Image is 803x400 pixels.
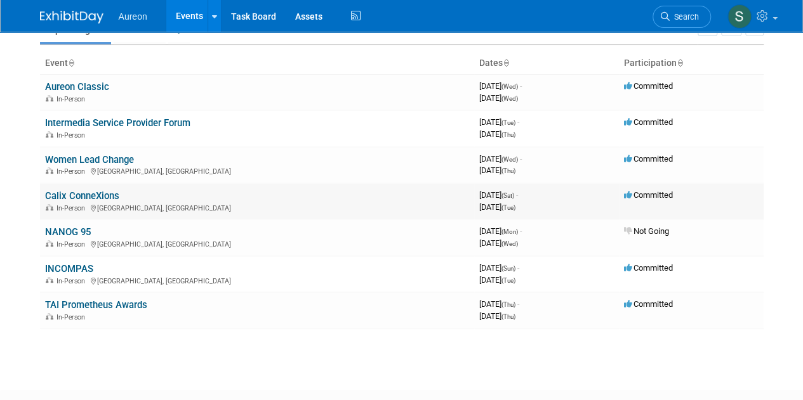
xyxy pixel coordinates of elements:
[501,83,518,90] span: (Wed)
[479,93,518,103] span: [DATE]
[516,190,518,200] span: -
[68,58,74,68] a: Sort by Event Name
[56,167,89,176] span: In-Person
[677,58,683,68] a: Sort by Participation Type
[517,263,519,273] span: -
[501,192,514,199] span: (Sat)
[479,165,515,175] span: [DATE]
[46,277,53,283] img: In-Person Event
[624,190,673,200] span: Committed
[520,154,522,164] span: -
[501,277,515,284] span: (Tue)
[479,263,519,273] span: [DATE]
[520,81,522,91] span: -
[56,131,89,139] span: In-Person
[45,165,469,176] div: [GEOGRAPHIC_DATA], [GEOGRAPHIC_DATA]
[619,53,764,74] th: Participation
[501,119,515,126] span: (Tue)
[501,265,515,272] span: (Sun)
[45,154,134,165] a: Women Lead Change
[624,81,673,91] span: Committed
[479,299,519,309] span: [DATE]
[501,131,515,138] span: (Thu)
[479,154,522,164] span: [DATE]
[517,299,519,309] span: -
[501,301,515,308] span: (Thu)
[479,129,515,139] span: [DATE]
[45,226,91,238] a: NANOG 95
[45,263,93,274] a: INCOMPAS
[46,131,53,138] img: In-Person Event
[517,117,519,127] span: -
[727,4,752,29] img: Sophia Millang
[501,167,515,174] span: (Thu)
[479,311,515,321] span: [DATE]
[46,204,53,210] img: In-Person Event
[479,226,522,236] span: [DATE]
[624,299,673,309] span: Committed
[501,95,518,102] span: (Wed)
[624,154,673,164] span: Committed
[479,117,519,127] span: [DATE]
[45,117,190,129] a: Intermedia Service Provider Forum
[56,95,89,103] span: In-Person
[501,240,518,247] span: (Wed)
[479,275,515,285] span: [DATE]
[45,275,469,285] div: [GEOGRAPHIC_DATA], [GEOGRAPHIC_DATA]
[40,11,103,23] img: ExhibitDay
[501,228,518,235] span: (Mon)
[670,12,699,22] span: Search
[479,238,518,248] span: [DATE]
[479,202,515,212] span: [DATE]
[45,81,109,93] a: Aureon Classic
[474,53,619,74] th: Dates
[624,226,669,236] span: Not Going
[45,190,119,202] a: Calix ConneXions
[46,95,53,101] img: In-Person Event
[624,117,673,127] span: Committed
[653,6,711,28] a: Search
[46,240,53,247] img: In-Person Event
[56,277,89,285] span: In-Person
[520,226,522,236] span: -
[501,313,515,320] span: (Thu)
[45,238,469,248] div: [GEOGRAPHIC_DATA], [GEOGRAPHIC_DATA]
[56,204,89,212] span: In-Person
[56,313,89,321] span: In-Person
[479,81,522,91] span: [DATE]
[45,202,469,212] div: [GEOGRAPHIC_DATA], [GEOGRAPHIC_DATA]
[40,53,474,74] th: Event
[624,263,673,273] span: Committed
[119,11,147,22] span: Aureon
[56,240,89,248] span: In-Person
[503,58,509,68] a: Sort by Start Date
[479,190,518,200] span: [DATE]
[46,313,53,319] img: In-Person Event
[46,167,53,174] img: In-Person Event
[45,299,147,311] a: TAI Prometheus Awards
[501,156,518,163] span: (Wed)
[501,204,515,211] span: (Tue)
